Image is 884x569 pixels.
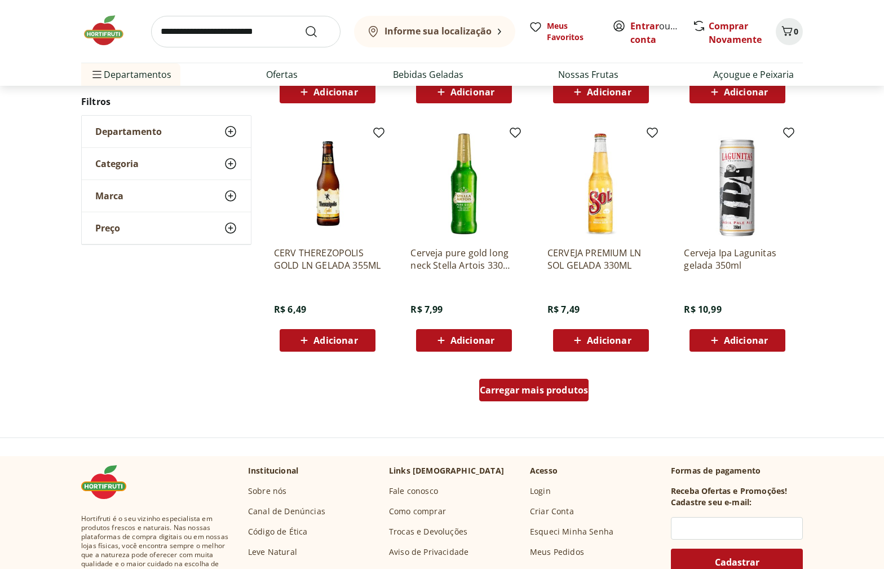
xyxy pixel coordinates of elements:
span: Adicionar [587,336,631,345]
button: Menu [90,61,104,88]
img: Cerveja Ipa Lagunitas gelada 350ml [684,130,791,238]
span: Adicionar [313,87,357,97]
button: Adicionar [553,329,649,352]
span: Cadastrar [715,558,759,567]
a: Fale conosco [389,485,438,497]
button: Preço [82,212,251,244]
p: Institucional [248,465,298,476]
a: Como comprar [389,506,446,517]
a: Ofertas [266,68,298,81]
span: Adicionar [450,87,494,97]
a: CERVEJA PREMIUM LN SOL GELADA 330ML [547,247,655,272]
input: search [151,16,341,47]
button: Adicionar [416,81,512,103]
span: Marca [95,190,123,202]
b: Informe sua localização [384,25,492,37]
img: CERVEJA PREMIUM LN SOL GELADA 330ML [547,130,655,238]
button: Submit Search [304,25,331,38]
a: Meus Pedidos [530,546,584,558]
img: Hortifruti [81,465,138,499]
a: Nossas Frutas [558,68,618,81]
a: Criar conta [630,20,692,46]
span: 0 [794,26,798,37]
a: Cerveja pure gold long neck Stella Artois 330ml gelada [410,247,518,272]
a: Aviso de Privacidade [389,546,468,558]
button: Carrinho [776,18,803,45]
span: R$ 7,49 [547,303,580,316]
button: Adicionar [689,329,785,352]
button: Adicionar [416,329,512,352]
a: CERV THEREZOPOLIS GOLD LN GELADA 355ML [274,247,381,272]
p: Acesso [530,465,558,476]
span: Adicionar [724,87,768,97]
span: Adicionar [724,336,768,345]
span: Preço [95,222,120,234]
button: Departamento [82,116,251,147]
span: Adicionar [313,336,357,345]
button: Adicionar [553,81,649,103]
span: Meus Favoritos [547,20,599,43]
button: Adicionar [689,81,785,103]
span: R$ 10,99 [684,303,721,316]
img: Hortifruti [81,14,138,47]
button: Adicionar [280,81,375,103]
a: Login [530,485,551,497]
p: Links [DEMOGRAPHIC_DATA] [389,465,504,476]
span: Adicionar [450,336,494,345]
span: Departamentos [90,61,171,88]
span: R$ 6,49 [274,303,306,316]
a: Trocas e Devoluções [389,526,467,537]
span: Categoria [95,158,139,169]
a: Entrar [630,20,659,32]
p: Formas de pagamento [671,465,803,476]
span: R$ 7,99 [410,303,443,316]
a: Leve Natural [248,546,297,558]
a: Meus Favoritos [529,20,599,43]
span: Adicionar [587,87,631,97]
a: Esqueci Minha Senha [530,526,613,537]
span: Departamento [95,126,162,137]
a: Comprar Novamente [709,20,762,46]
h3: Cadastre seu e-mail: [671,497,752,508]
span: ou [630,19,680,46]
a: Cerveja Ipa Lagunitas gelada 350ml [684,247,791,272]
img: CERV THEREZOPOLIS GOLD LN GELADA 355ML [274,130,381,238]
span: Carregar mais produtos [480,386,589,395]
h2: Filtros [81,90,251,113]
button: Marca [82,180,251,212]
a: Criar Conta [530,506,574,517]
a: Carregar mais produtos [479,379,589,406]
a: Código de Ética [248,526,307,537]
a: Bebidas Geladas [393,68,463,81]
h3: Receba Ofertas e Promoções! [671,485,787,497]
a: Açougue e Peixaria [713,68,794,81]
button: Informe sua localização [354,16,515,47]
button: Categoria [82,148,251,180]
img: Cerveja pure gold long neck Stella Artois 330ml gelada [410,130,518,238]
button: Adicionar [280,329,375,352]
a: Canal de Denúncias [248,506,325,517]
a: Sobre nós [248,485,286,497]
